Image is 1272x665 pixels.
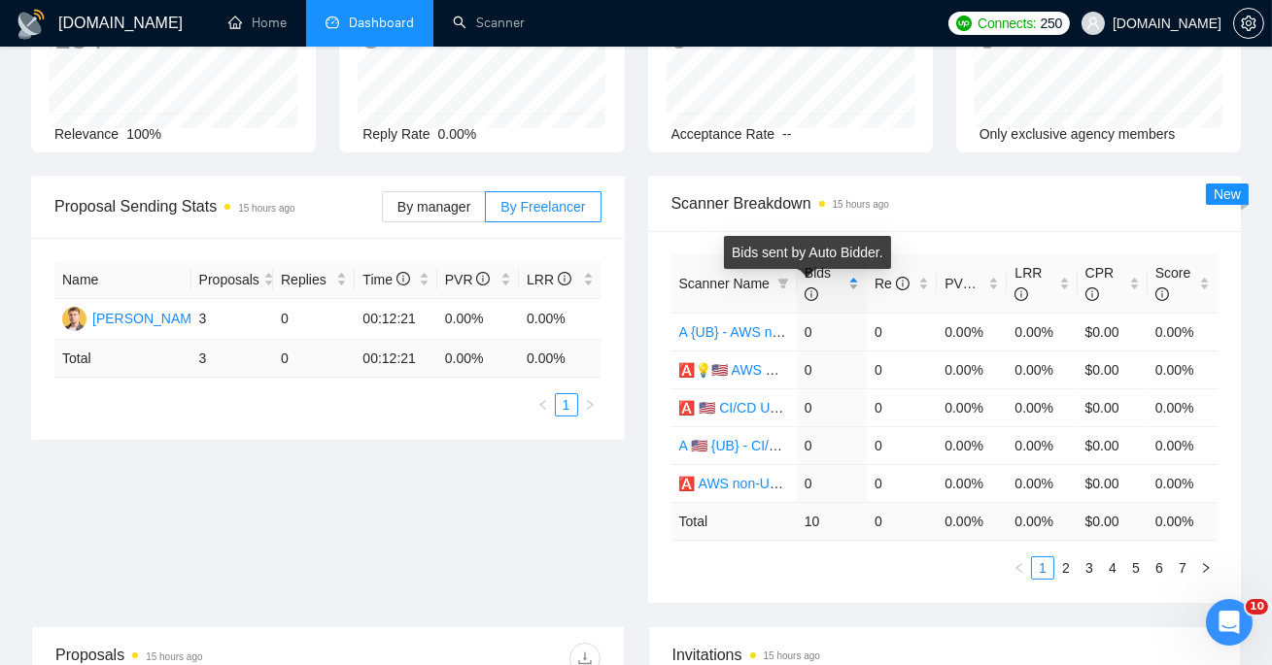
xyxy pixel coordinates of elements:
td: $0.00 [1078,313,1148,350]
span: By manager [397,199,470,215]
td: $0.00 [1078,464,1148,502]
a: 🅰️ 🇺🇸 CI/CD US/AU/CA - DevOps SP [679,400,908,416]
a: searchScanner [453,15,525,31]
th: Name [54,261,191,299]
span: PVR [945,276,990,291]
time: 15 hours ago [238,203,294,214]
span: Only exclusive agency members [980,126,1176,142]
td: 0.00% [1148,464,1218,502]
button: right [1194,556,1218,580]
button: setting [1233,8,1264,39]
span: LRR [1014,265,1042,302]
span: info-circle [896,277,910,290]
td: $0.00 [1078,350,1148,388]
td: 00:12:21 [355,299,436,340]
td: 0 [797,388,867,426]
span: info-circle [476,272,490,285]
span: By Freelancer [500,199,585,215]
span: dashboard [326,16,339,29]
td: 0.00% [937,426,1007,464]
span: left [537,399,549,411]
span: Reply Rate [362,126,430,142]
img: logo [16,9,47,40]
a: 6 [1149,557,1170,579]
a: 4 [1102,557,1123,579]
td: 0 [273,299,355,340]
td: Total [54,340,191,378]
li: 1 [1031,556,1054,580]
li: 1 [555,393,578,416]
td: 0.00% [1007,350,1077,388]
td: 0 [797,350,867,388]
span: Time [362,272,409,287]
td: 0 [867,350,937,388]
td: $0.00 [1078,388,1148,426]
td: 0.00% [937,388,1007,426]
td: 0.00 % [937,502,1007,540]
time: 15 hours ago [833,199,889,210]
li: 4 [1101,556,1124,580]
span: Acceptance Rate [671,126,775,142]
li: Previous Page [532,393,555,416]
td: 0.00% [437,299,519,340]
span: New [1214,186,1241,202]
li: 6 [1148,556,1171,580]
td: 0.00% [1007,464,1077,502]
span: 0.00% [438,126,477,142]
li: Previous Page [1008,556,1031,580]
li: Next Page [1194,556,1218,580]
span: CPR [1085,265,1115,302]
li: 2 [1054,556,1078,580]
img: upwork-logo.png [956,16,972,31]
span: info-circle [396,272,410,285]
span: user [1086,17,1100,30]
a: homeHome [228,15,287,31]
td: 0 [867,464,937,502]
time: 15 hours ago [146,651,202,662]
span: filter [774,269,793,298]
span: Score [1155,265,1191,302]
li: 5 [1124,556,1148,580]
button: left [532,393,555,416]
td: 0.00% [519,299,601,340]
img: YH [62,307,86,331]
li: Next Page [578,393,602,416]
a: 🅰️💡🇺🇸 AWS US/AU/CA - DevOps SP [679,362,912,378]
span: Dashboard [349,15,414,31]
span: info-circle [1155,287,1169,301]
td: 0.00 % [519,340,601,378]
td: 10 [797,502,867,540]
td: 0.00% [937,464,1007,502]
span: PVR [445,272,491,287]
span: 100% [126,126,161,142]
th: Proposals [191,261,273,299]
span: 10 [1246,599,1268,615]
td: 0 [867,388,937,426]
td: 0.00% [1007,388,1077,426]
span: info-circle [805,287,818,301]
a: setting [1233,16,1264,31]
span: Re [875,276,910,291]
td: 0.00 % [1148,502,1218,540]
button: right [578,393,602,416]
span: Proposals [199,269,259,290]
td: 0.00 % [1007,502,1077,540]
td: 0 [797,464,867,502]
td: 00:12:21 [355,340,436,378]
td: Total [671,502,797,540]
td: 0.00% [937,313,1007,350]
td: 0 [797,313,867,350]
a: 1 [556,394,577,416]
span: right [584,399,596,411]
span: info-circle [977,277,990,290]
td: 3 [191,340,273,378]
time: 15 hours ago [764,650,820,661]
span: info-circle [1014,287,1028,301]
td: 0 [797,426,867,464]
a: 7 [1172,557,1193,579]
span: setting [1234,16,1263,31]
td: 3 [191,299,273,340]
div: [PERSON_NAME] [92,308,204,329]
td: 0.00 % [437,340,519,378]
li: 7 [1171,556,1194,580]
